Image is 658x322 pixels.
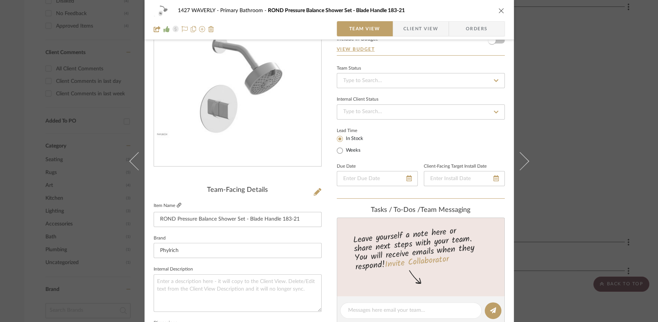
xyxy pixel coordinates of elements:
div: Leave yourself a note here or share next steps with your team. You will receive emails when they ... [336,223,506,274]
div: Team Status [337,67,361,70]
a: View Budget [337,46,505,52]
a: Invite Collaborator [384,253,449,272]
label: Brand [154,236,166,240]
span: 1427 WAVERLY [178,8,220,13]
label: Item Name [154,202,181,209]
span: ROND Pressure Balance Shower Set - Blade Handle 183-21 [268,8,405,13]
input: Enter Install Date [424,171,505,186]
input: Enter Due Date [337,171,418,186]
span: Client View [403,21,438,36]
img: c994f13b-40c8-4e8c-9d8d-c6dba5d99528_436x436.jpg [154,31,321,138]
div: Internal Client Status [337,98,378,101]
button: close [498,7,505,14]
label: Lead Time [337,127,376,134]
input: Type to Search… [337,73,505,88]
span: Primary Bathroom [220,8,268,13]
div: Team-Facing Details [154,186,322,194]
span: Orders [457,21,496,36]
input: Enter Item Name [154,212,322,227]
input: Type to Search… [337,104,505,120]
label: Due Date [337,165,356,168]
label: Weeks [344,147,361,154]
div: team Messaging [337,206,505,215]
mat-radio-group: Select item type [337,134,376,155]
label: Client-Facing Target Install Date [424,165,487,168]
span: Tasks / To-Dos / [371,207,420,213]
input: Enter Brand [154,243,322,258]
label: Internal Description [154,268,193,271]
span: Team View [349,21,380,36]
img: Remove from project [208,26,214,32]
div: 0 [154,31,321,138]
img: c994f13b-40c8-4e8c-9d8d-c6dba5d99528_48x40.jpg [154,3,172,18]
label: In Stock [344,135,363,142]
